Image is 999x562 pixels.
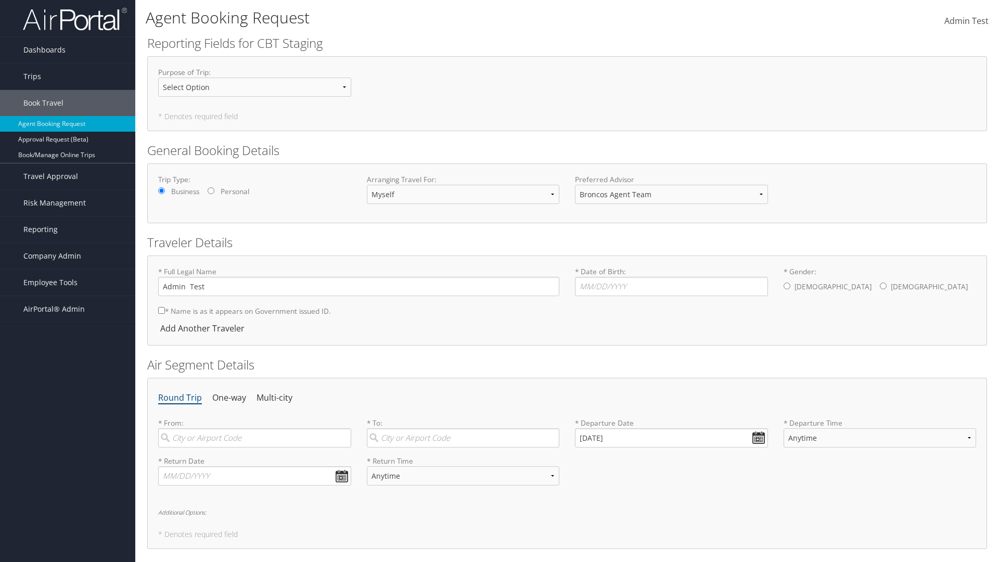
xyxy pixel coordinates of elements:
label: * From: [158,418,351,448]
span: Risk Management [23,190,86,216]
span: Book Travel [23,90,63,116]
span: AirPortal® Admin [23,296,85,322]
span: Dashboards [23,37,66,63]
input: * Date of Birth: [575,277,768,296]
input: * Name is as it appears on Government issued ID. [158,307,165,314]
div: Add Another Traveler [158,322,250,335]
span: Employee Tools [23,270,78,296]
label: * Return Time [367,456,560,466]
input: City or Airport Code [158,428,351,448]
label: * Departure Time [784,418,977,456]
label: * Date of Birth: [575,266,768,296]
label: * Gender: [784,266,977,298]
input: * Gender:[DEMOGRAPHIC_DATA][DEMOGRAPHIC_DATA] [880,283,887,289]
span: Admin Test [944,15,989,27]
li: Multi-city [257,389,292,407]
h2: Air Segment Details [147,356,987,374]
select: * Departure Time [784,428,977,448]
img: airportal-logo.png [23,7,127,31]
a: Admin Test [944,5,989,37]
label: Purpose of Trip : [158,67,351,105]
label: Arranging Travel For: [367,174,560,185]
label: * Name is as it appears on Government issued ID. [158,301,331,321]
input: * Full Legal Name [158,277,559,296]
span: Travel Approval [23,163,78,189]
input: * Gender:[DEMOGRAPHIC_DATA][DEMOGRAPHIC_DATA] [784,283,790,289]
input: MM/DD/YYYY [158,466,351,486]
label: * To: [367,418,560,448]
label: Preferred Advisor [575,174,768,185]
span: Trips [23,63,41,90]
h2: Reporting Fields for CBT Staging [147,34,987,52]
label: * Return Date [158,456,351,466]
span: Reporting [23,216,58,242]
h2: Traveler Details [147,234,987,251]
label: Personal [221,186,249,197]
label: * Full Legal Name [158,266,559,296]
label: [DEMOGRAPHIC_DATA] [795,277,872,297]
h6: Additional Options: [158,509,976,515]
h2: General Booking Details [147,142,987,159]
li: One-way [212,389,246,407]
span: Company Admin [23,243,81,269]
input: City or Airport Code [367,428,560,448]
li: Round Trip [158,389,202,407]
label: [DEMOGRAPHIC_DATA] [891,277,968,297]
input: MM/DD/YYYY [575,428,768,448]
h1: Agent Booking Request [146,7,708,29]
select: Purpose of Trip: [158,78,351,97]
h5: * Denotes required field [158,531,976,538]
h5: * Denotes required field [158,113,976,120]
label: Trip Type: [158,174,351,185]
label: * Departure Date [575,418,768,428]
label: Business [171,186,199,197]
